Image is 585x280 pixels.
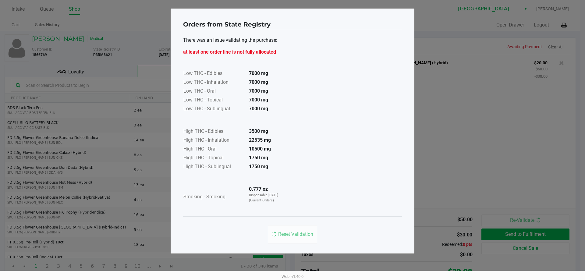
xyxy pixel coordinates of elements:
span: Web: v1.40.0 [282,274,303,279]
strong: 1750 mg [249,164,268,169]
strong: 0.777 oz [249,186,268,192]
td: Low THC - Oral [183,87,244,96]
strong: 7000 mg [249,79,268,85]
strong: 1750 mg [249,155,268,161]
td: Smoking - Smoking [183,185,244,209]
td: Low THC - Topical [183,96,244,105]
td: Low THC - Inhalation [183,78,244,87]
td: High THC - Inhalation [183,136,244,145]
td: High THC - Topical [183,154,244,163]
strong: 22535 mg [249,137,271,143]
strong: 7000 mg [249,97,268,103]
strong: 7000 mg [249,88,268,94]
td: Low THC - Edibles [183,69,244,78]
div: at least one order line is not fully allocated [183,48,402,56]
td: High THC - Sublingual [183,163,244,172]
h4: Orders from State Registry [183,20,271,29]
td: High THC - Oral [183,145,244,154]
strong: 10500 mg [249,146,271,152]
strong: 3500 mg [249,128,268,134]
p: Dispensable [DATE] (Current Orders) [249,193,282,203]
td: High THC - Edibles [183,127,244,136]
td: Low THC - Sublingual [183,105,244,114]
div: There was an issue validating the purchase: [183,37,402,56]
strong: 7000 mg [249,106,268,112]
strong: 7000 mg [249,70,268,76]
